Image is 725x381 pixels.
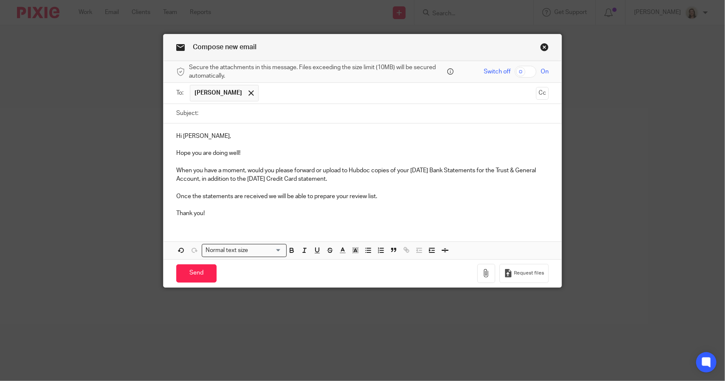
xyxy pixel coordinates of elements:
span: [PERSON_NAME] [195,89,242,97]
input: Search for option [251,246,282,255]
label: To: [176,89,186,97]
span: Request files [514,270,544,277]
label: Subject: [176,109,198,118]
span: Normal text size [204,246,250,255]
a: Close this dialog window [540,43,549,54]
p: When you have a moment, would you please forward or upload to Hubdoc copies of your [DATE] Bank S... [176,166,549,184]
p: Hi [PERSON_NAME], [176,132,549,140]
input: Send [176,264,217,283]
button: Request files [499,264,549,283]
p: Once the statements are received we will be able to prepare your review list. [176,192,549,201]
span: On [541,67,549,76]
button: Cc [536,87,549,100]
div: Search for option [202,244,287,257]
p: Hope you are doing well! [176,149,549,157]
span: Compose new email [193,44,257,50]
span: Switch off [484,67,511,76]
span: Secure the attachments in this message. Files exceeding the size limit (10MB) will be secured aut... [189,63,445,81]
p: Thank you! [176,209,549,218]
